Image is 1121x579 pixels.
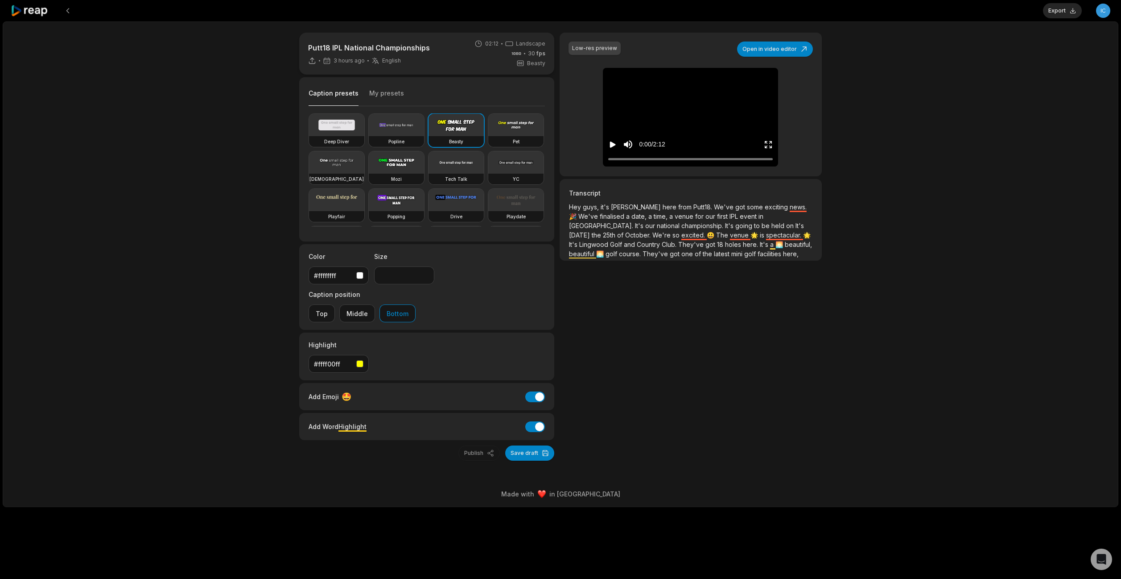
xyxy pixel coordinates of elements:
span: They've [678,241,705,248]
span: Putt18. [693,203,714,211]
h3: Pet [513,138,519,145]
span: date, [631,212,648,220]
img: heart emoji [538,490,546,498]
h3: Drive [450,213,462,220]
span: exciting [765,203,790,211]
div: #ffffffff [314,271,353,280]
span: Country [637,241,662,248]
label: Size [374,252,434,261]
span: holes [725,241,743,248]
button: Play video [608,136,617,153]
span: event [740,212,758,220]
button: #ffffffff [309,267,369,284]
span: [DATE] [569,231,592,239]
button: My presets [369,89,404,106]
h3: Playdate [507,213,526,220]
span: 18 [717,241,725,248]
div: Add Word [309,421,367,433]
span: to [754,222,762,229]
button: Enter Fullscreen [764,136,773,153]
span: a [626,212,631,220]
span: going [735,222,754,229]
span: spectacular. [766,231,803,239]
span: facilities [758,250,783,258]
span: golf [606,250,619,258]
span: Hey [569,203,583,211]
span: some [747,203,765,211]
h3: Transcript [569,188,812,198]
button: Bottom [379,304,416,322]
span: Landscape [516,40,545,48]
div: Open Intercom Messenger [1091,549,1112,570]
span: is [760,231,766,239]
span: English [382,57,401,64]
span: a [669,212,675,220]
span: got [670,250,681,258]
span: We're [652,231,672,239]
span: venue [675,212,695,220]
h3: YC [513,175,519,183]
button: Mute sound [622,139,634,150]
span: one [681,250,695,258]
h3: [DEMOGRAPHIC_DATA] [309,175,364,183]
span: the [592,231,603,239]
span: beautiful, [785,241,812,248]
span: a [770,241,775,248]
span: mini [731,250,744,258]
span: fps [536,50,545,57]
span: and [624,241,637,248]
div: Made with in [GEOGRAPHIC_DATA] [11,489,1110,499]
span: It's [569,241,579,248]
h3: Popline [388,138,404,145]
button: Middle [339,304,375,322]
span: The [716,231,730,239]
span: a [648,212,654,220]
span: for [695,212,705,220]
div: Low-res preview [572,44,617,52]
button: Publish [458,446,500,461]
span: It's [795,222,804,229]
span: first [717,212,729,220]
span: excited. [681,231,707,239]
span: here. [743,241,760,248]
span: 3 hours ago [334,57,365,64]
span: Highlight [338,423,367,430]
span: of [695,250,703,258]
button: Export [1043,3,1082,18]
span: here, [783,250,799,258]
span: IPL [729,212,740,220]
span: They've [643,250,670,258]
span: latest [714,250,731,258]
p: Putt18 IPL National Championships [308,42,430,53]
span: 02:12 [485,40,499,48]
span: Lingwood [579,241,610,248]
span: It's [760,241,770,248]
span: golf [744,250,758,258]
span: [PERSON_NAME] [611,203,663,211]
h3: Popping [387,213,405,220]
label: Caption position [309,290,416,299]
span: We've [714,203,735,211]
span: We've [578,212,600,220]
h3: Tech Talk [445,175,467,183]
span: on [786,222,795,229]
span: 🤩 [342,391,351,403]
span: Golf [610,241,624,248]
span: news. [790,203,807,211]
label: Highlight [309,340,369,350]
span: time, [654,212,669,220]
span: championship. [681,222,725,229]
span: [GEOGRAPHIC_DATA]. [569,222,635,229]
span: in [758,212,763,220]
span: course. [619,250,643,258]
span: of [617,231,625,239]
span: national [657,222,681,229]
span: from [678,203,693,211]
span: October. [625,231,652,239]
p: 🎉 😃 🌟 🌟 🌅 🌅 🙌 🙌 🌟 🌟 🌟 🤩 [569,202,812,258]
span: 25th [603,231,617,239]
h3: Playfair [328,213,345,220]
span: the [703,250,714,258]
span: beautiful [569,250,596,258]
span: got [735,203,747,211]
